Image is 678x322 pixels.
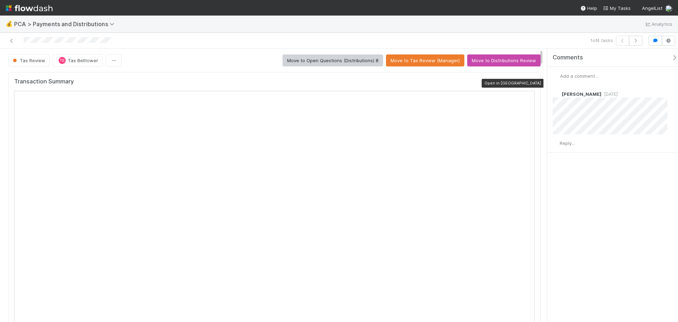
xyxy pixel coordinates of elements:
[6,21,13,27] span: 💰
[14,78,74,85] h5: Transaction Summary
[53,54,103,66] button: TBTax Belltower
[467,54,541,66] button: Move to Distributions Review
[562,91,601,97] span: [PERSON_NAME]
[553,140,560,147] img: avatar_c8e523dd-415a-4cf0-87a3-4b787501e7b6.png
[68,58,98,63] span: Tax Belltower
[282,54,383,66] button: Move to Open Questions (Distributions) 8
[14,21,118,28] span: PCA > Payments and Distributions
[644,20,672,28] a: Analytics
[603,5,631,12] a: My Tasks
[603,5,631,11] span: My Tasks
[601,92,618,97] span: [DATE]
[560,140,575,146] span: Reply...
[560,73,598,79] span: Add a comment...
[553,90,560,98] img: avatar_87e1a465-5456-4979-8ac4-f0cdb5bbfe2d.png
[553,54,583,61] span: Comments
[590,37,613,44] span: 1 of 4 tasks
[386,54,464,66] button: Move to Tax Review (Manager)
[642,5,662,11] span: AngelList
[60,59,65,63] span: TB
[6,2,53,14] img: logo-inverted-e16ddd16eac7371096b0.svg
[11,58,45,63] span: Tax Review
[553,72,560,80] img: avatar_c8e523dd-415a-4cf0-87a3-4b787501e7b6.png
[665,5,672,12] img: avatar_c8e523dd-415a-4cf0-87a3-4b787501e7b6.png
[580,5,597,12] div: Help
[59,57,66,64] div: Tax Belltower
[8,54,50,66] button: Tax Review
